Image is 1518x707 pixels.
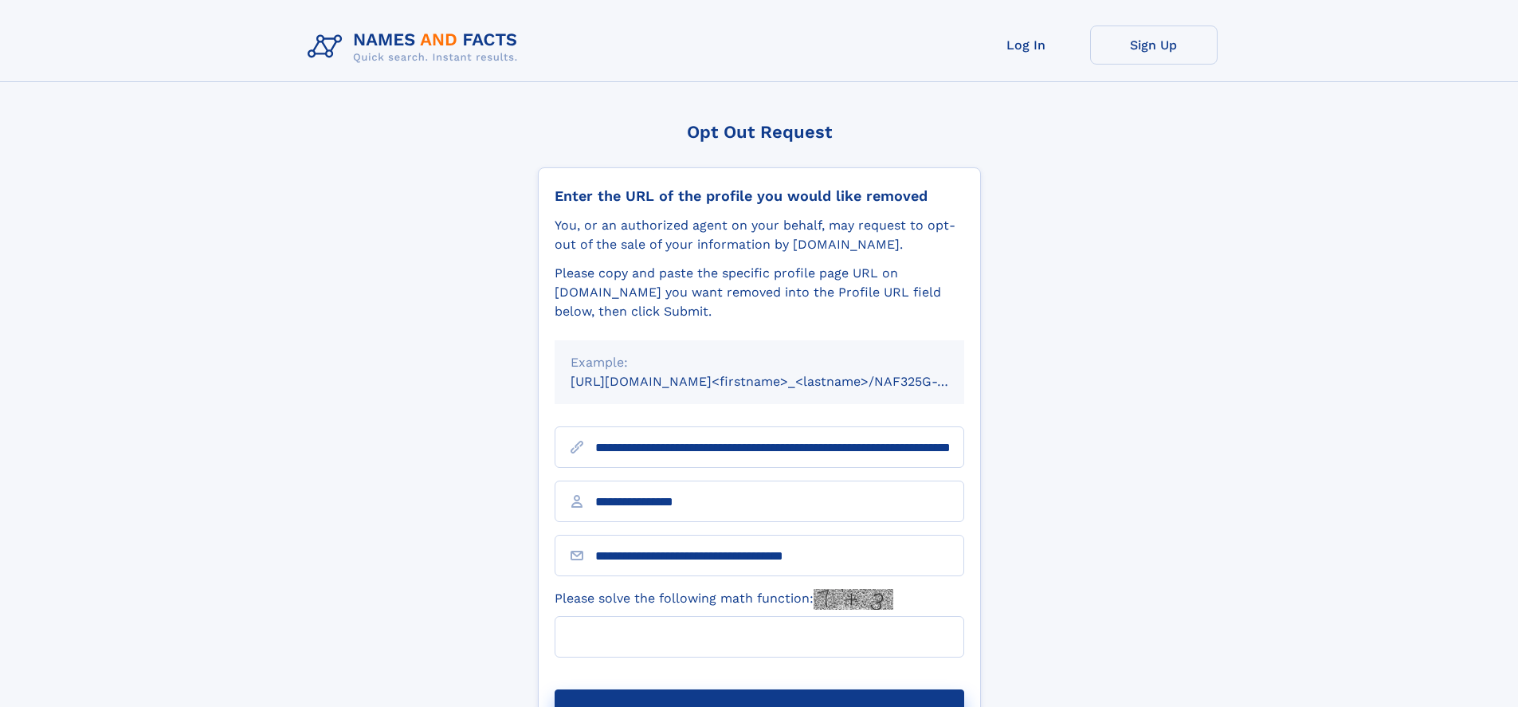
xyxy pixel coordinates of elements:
[538,122,981,142] div: Opt Out Request
[963,26,1090,65] a: Log In
[571,374,994,389] small: [URL][DOMAIN_NAME]<firstname>_<lastname>/NAF325G-xxxxxxxx
[301,26,531,69] img: Logo Names and Facts
[555,264,964,321] div: Please copy and paste the specific profile page URL on [DOMAIN_NAME] you want removed into the Pr...
[571,353,948,372] div: Example:
[555,589,893,610] label: Please solve the following math function:
[555,187,964,205] div: Enter the URL of the profile you would like removed
[555,216,964,254] div: You, or an authorized agent on your behalf, may request to opt-out of the sale of your informatio...
[1090,26,1218,65] a: Sign Up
